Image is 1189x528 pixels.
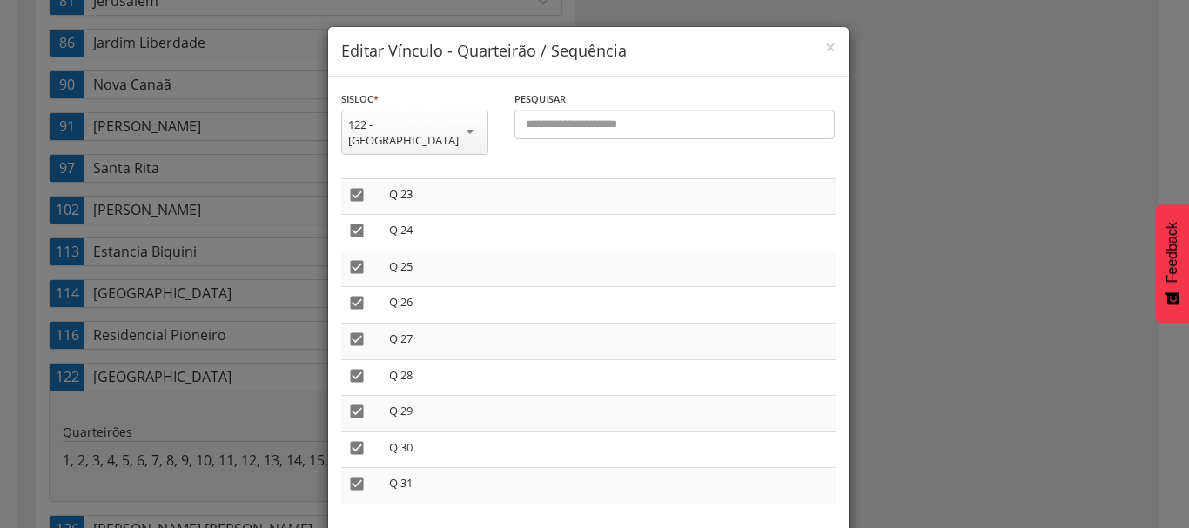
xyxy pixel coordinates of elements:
[348,186,366,204] i: 
[825,35,836,59] span: ×
[382,178,836,215] td: Q 23
[382,324,836,360] td: Q 27
[514,92,566,105] span: Pesquisar
[348,294,366,311] i: 
[348,331,366,348] i: 
[348,117,481,148] div: 122 - [GEOGRAPHIC_DATA]
[382,468,836,504] td: Q 31
[341,40,836,63] h4: Editar Vínculo - Quarteirão / Sequência
[348,367,366,384] i: 
[348,439,366,457] i: 
[341,92,373,105] span: Sisloc
[825,38,836,57] button: Close
[348,475,366,492] i: 
[348,403,366,420] i: 
[1165,222,1180,283] span: Feedback
[348,258,366,276] i: 
[382,359,836,396] td: Q 28
[348,222,366,239] i: 
[382,396,836,432] td: Q 29
[382,287,836,324] td: Q 26
[382,251,836,287] td: Q 25
[382,215,836,251] td: Q 24
[1156,204,1189,323] button: Feedback - Mostrar pesquisa
[382,431,836,468] td: Q 30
